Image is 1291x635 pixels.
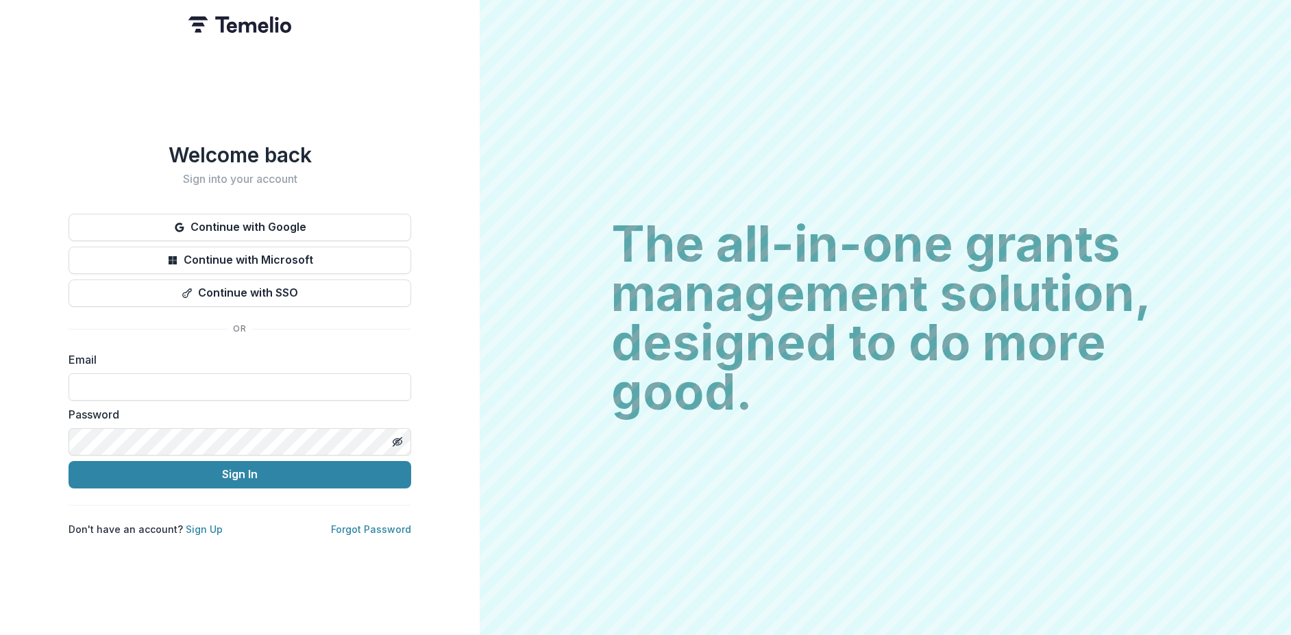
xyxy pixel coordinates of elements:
img: Temelio [188,16,291,33]
a: Forgot Password [331,523,411,535]
h1: Welcome back [69,142,411,167]
button: Toggle password visibility [386,431,408,453]
a: Sign Up [186,523,223,535]
button: Continue with SSO [69,279,411,307]
button: Continue with Microsoft [69,247,411,274]
h2: Sign into your account [69,173,411,186]
label: Password [69,406,403,423]
p: Don't have an account? [69,522,223,536]
button: Continue with Google [69,214,411,241]
button: Sign In [69,461,411,488]
label: Email [69,351,403,368]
